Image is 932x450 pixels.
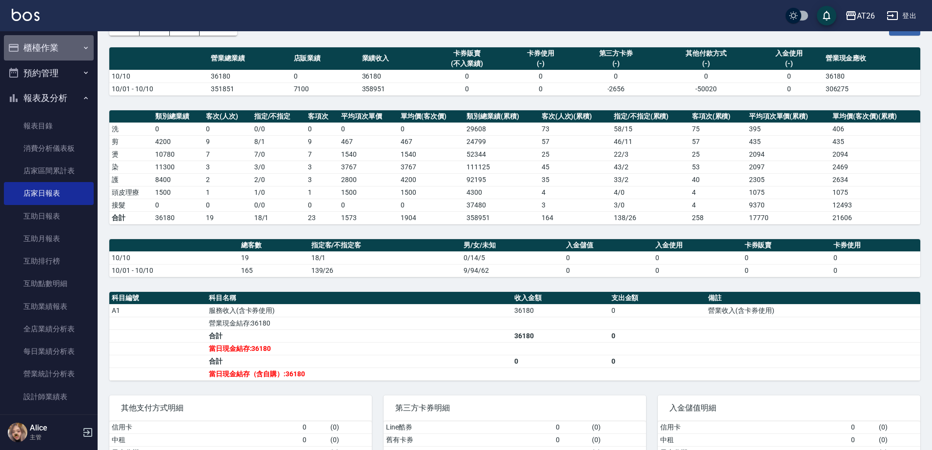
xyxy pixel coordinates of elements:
th: 營業總業績 [208,47,291,70]
th: 入金儲值 [564,239,653,252]
td: 7 / 0 [252,148,306,161]
td: 4 [689,199,747,211]
td: 3 / 0 [252,161,306,173]
td: 0 [609,355,706,368]
div: 入金使用 [757,48,821,59]
td: 21606 [830,211,920,224]
table: a dense table [109,110,920,225]
td: 36180 [512,304,609,317]
th: 客次(人次) [203,110,252,123]
td: 75 [689,123,747,135]
td: 25 [689,148,747,161]
td: 燙 [109,148,153,161]
a: 互助點數明細 [4,272,94,295]
th: 平均項次單價(累積) [747,110,831,123]
td: 0 [657,70,754,82]
td: 0 [564,251,653,264]
td: 164 [539,211,611,224]
td: 139/26 [309,264,462,277]
th: 平均項次單價 [339,110,398,123]
td: 29608 [464,123,539,135]
td: 0 [849,421,877,434]
td: 406 [830,123,920,135]
td: 45 [539,161,611,173]
td: 35 [539,173,611,186]
td: 0 [398,199,464,211]
button: 報表及分析 [4,85,94,111]
th: 營業現金應收 [823,47,920,70]
td: 19 [239,251,309,264]
td: 當日現金結存（含自購）:36180 [206,368,512,380]
td: 11300 [153,161,203,173]
td: 0 / 0 [252,123,306,135]
td: 中租 [658,433,849,446]
a: 消費分析儀表板 [4,137,94,160]
div: 其他付款方式 [660,48,752,59]
td: 0 [507,82,575,95]
td: 0 [428,70,507,82]
td: 0 [428,82,507,95]
div: (不入業績) [430,59,504,69]
td: ( 0 ) [328,421,372,434]
td: 2469 [830,161,920,173]
td: 0 [339,123,398,135]
td: 467 [398,135,464,148]
td: 33 / 2 [611,173,689,186]
th: 總客數 [239,239,309,252]
td: 信用卡 [658,421,849,434]
td: 4200 [398,173,464,186]
button: 登出 [883,7,920,25]
td: 10/01 - 10/10 [109,82,208,95]
td: 0 [305,123,339,135]
td: 395 [747,123,831,135]
td: 0 [553,433,590,446]
th: 卡券使用 [831,239,920,252]
span: 入金儲值明細 [669,403,909,413]
td: 0 [653,264,742,277]
td: 92195 [464,173,539,186]
td: 洗 [109,123,153,135]
td: 信用卡 [109,421,300,434]
td: 0 [653,251,742,264]
td: 1500 [398,186,464,199]
td: 2 [203,173,252,186]
th: 男/女/未知 [461,239,564,252]
th: 類別總業績 [153,110,203,123]
table: a dense table [109,239,920,277]
td: 306275 [823,82,920,95]
td: ( 0 ) [876,421,920,434]
td: 4 [539,186,611,199]
td: ( 0 ) [589,421,646,434]
div: 第三方卡券 [577,48,655,59]
img: Person [8,423,27,442]
td: 37480 [464,199,539,211]
td: ( 0 ) [589,433,646,446]
div: (-) [577,59,655,69]
th: 指定客/不指定客 [309,239,462,252]
td: 8 / 1 [252,135,306,148]
td: 22 / 3 [611,148,689,161]
td: 0 [831,264,920,277]
td: 3767 [398,161,464,173]
td: 36180 [153,211,203,224]
td: 25 [539,148,611,161]
td: 染 [109,161,153,173]
td: 0 [609,329,706,342]
td: 46 / 11 [611,135,689,148]
th: 卡券販賣 [742,239,831,252]
td: ( 0 ) [876,433,920,446]
td: 19 [203,211,252,224]
td: 中租 [109,433,300,446]
td: 0 [203,123,252,135]
div: (-) [757,59,821,69]
td: 0 [553,421,590,434]
td: 1 [203,186,252,199]
td: 1540 [398,148,464,161]
td: 36180 [208,70,291,82]
td: 舊有卡券 [384,433,553,446]
td: 0 [153,199,203,211]
td: 4300 [464,186,539,199]
div: (-) [509,59,572,69]
td: 18/1 [252,211,306,224]
td: 0 [609,304,706,317]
